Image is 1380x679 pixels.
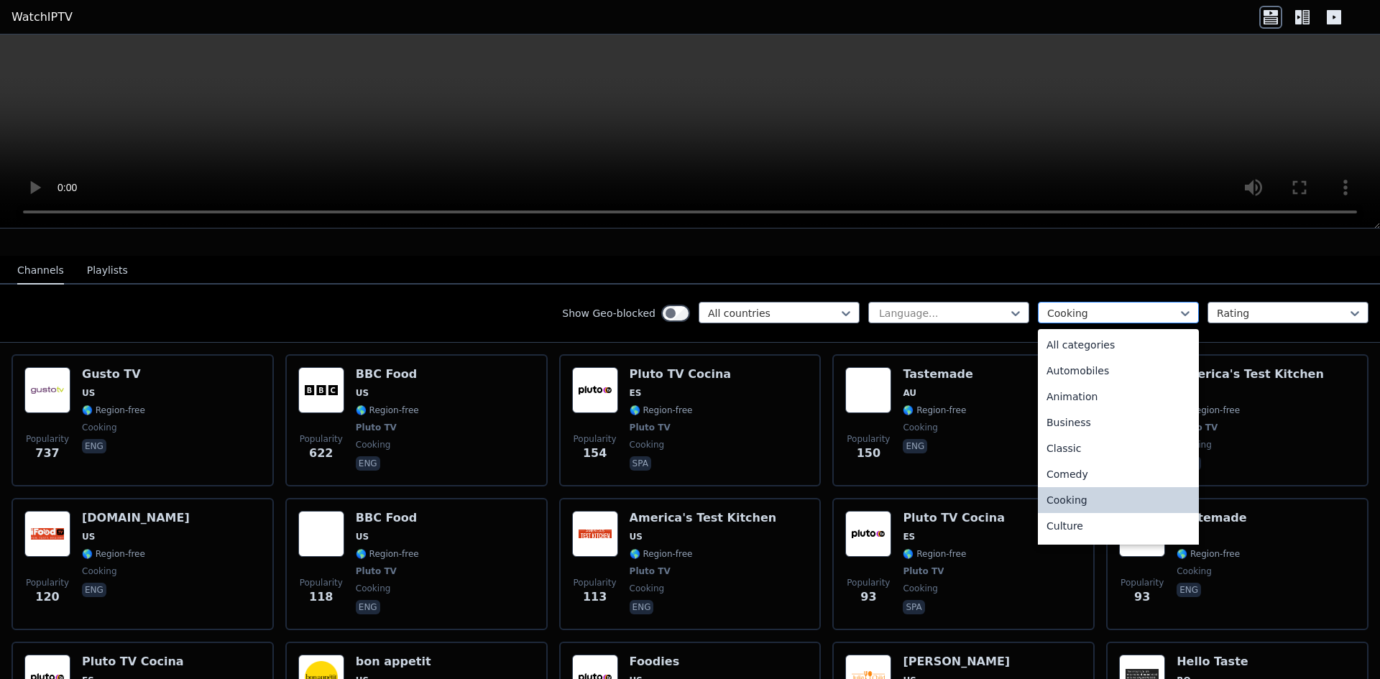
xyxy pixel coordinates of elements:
[903,600,924,614] p: spa
[17,257,64,285] button: Channels
[356,600,380,614] p: eng
[903,565,944,577] span: Pluto TV
[630,422,671,433] span: Pluto TV
[35,445,59,462] span: 737
[845,367,891,413] img: Tastemade
[1134,588,1150,606] span: 93
[1177,367,1324,382] h6: America's Test Kitchen
[903,655,1010,669] h6: [PERSON_NAME]
[1038,513,1199,539] div: Culture
[356,439,391,451] span: cooking
[1038,461,1199,487] div: Comedy
[903,422,938,433] span: cooking
[630,405,693,416] span: 🌎 Region-free
[847,433,890,445] span: Popularity
[82,511,190,525] h6: [DOMAIN_NAME]
[630,548,693,560] span: 🌎 Region-free
[82,531,95,542] span: US
[903,511,1005,525] h6: Pluto TV Cocina
[1038,539,1199,565] div: Documentary
[572,511,618,557] img: America's Test Kitchen
[1177,655,1257,669] h6: Hello Taste
[630,511,777,525] h6: America's Test Kitchen
[24,367,70,413] img: Gusto TV
[1121,577,1164,588] span: Popularity
[903,439,927,453] p: eng
[356,456,380,471] p: eng
[82,367,145,382] h6: Gusto TV
[1177,511,1246,525] h6: Tastemade
[630,565,671,577] span: Pluto TV
[903,405,966,416] span: 🌎 Region-free
[356,422,397,433] span: Pluto TV
[1177,565,1212,577] span: cooking
[11,9,73,26] a: WatchIPTV
[583,588,607,606] span: 113
[630,367,732,382] h6: Pluto TV Cocina
[630,655,693,669] h6: Foodies
[82,655,184,669] h6: Pluto TV Cocina
[630,531,643,542] span: US
[903,531,915,542] span: ES
[82,583,106,597] p: eng
[847,577,890,588] span: Popularity
[845,511,891,557] img: Pluto TV Cocina
[300,577,343,588] span: Popularity
[1038,384,1199,410] div: Animation
[356,511,419,525] h6: BBC Food
[630,600,654,614] p: eng
[26,433,69,445] span: Popularity
[356,405,419,416] span: 🌎 Region-free
[87,257,128,285] button: Playlists
[1038,487,1199,513] div: Cooking
[1177,548,1240,560] span: 🌎 Region-free
[300,433,343,445] span: Popularity
[1038,332,1199,358] div: All categories
[562,306,655,320] label: Show Geo-blocked
[630,456,651,471] p: spa
[903,367,972,382] h6: Tastemade
[356,367,419,382] h6: BBC Food
[630,439,665,451] span: cooking
[1177,583,1201,597] p: eng
[309,445,333,462] span: 622
[860,588,876,606] span: 93
[35,588,59,606] span: 120
[356,655,431,669] h6: bon appetit
[630,583,665,594] span: cooking
[903,548,966,560] span: 🌎 Region-free
[298,511,344,557] img: BBC Food
[82,422,117,433] span: cooking
[82,565,117,577] span: cooking
[356,531,369,542] span: US
[1038,358,1199,384] div: Automobiles
[298,367,344,413] img: BBC Food
[356,548,419,560] span: 🌎 Region-free
[82,405,145,416] span: 🌎 Region-free
[82,387,95,399] span: US
[309,588,333,606] span: 118
[26,577,69,588] span: Popularity
[583,445,607,462] span: 154
[572,367,618,413] img: Pluto TV Cocina
[82,548,145,560] span: 🌎 Region-free
[356,565,397,577] span: Pluto TV
[24,511,70,557] img: iFood.TV
[857,445,880,462] span: 150
[1177,405,1240,416] span: 🌎 Region-free
[630,387,642,399] span: ES
[82,439,106,453] p: eng
[356,583,391,594] span: cooking
[903,583,938,594] span: cooking
[356,387,369,399] span: US
[903,387,916,399] span: AU
[1038,435,1199,461] div: Classic
[574,577,617,588] span: Popularity
[574,433,617,445] span: Popularity
[1038,410,1199,435] div: Business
